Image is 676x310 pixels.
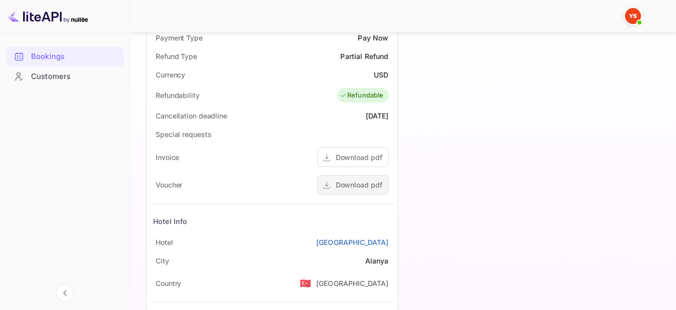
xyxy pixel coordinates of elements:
[156,69,185,80] div: Currency
[156,110,227,121] div: Cancellation deadline
[6,47,124,66] div: Bookings
[300,274,311,292] span: United States
[340,90,384,100] div: Refundable
[156,278,181,288] div: Country
[8,8,88,24] img: LiteAPI logo
[340,51,388,61] div: Partial Refund
[156,129,211,139] div: Special requests
[156,255,169,266] div: City
[156,32,203,43] div: Payment Type
[31,71,119,82] div: Customers
[56,284,74,302] button: Collapse navigation
[625,8,641,24] img: Yandex Support
[6,67,124,85] a: Customers
[153,216,188,226] div: Hotel Info
[374,69,388,80] div: USD
[156,152,179,162] div: Invoice
[156,90,200,100] div: Refundability
[156,179,182,190] div: Voucher
[316,237,389,247] a: [GEOGRAPHIC_DATA]
[6,47,124,65] a: Bookings
[31,51,119,62] div: Bookings
[6,67,124,86] div: Customers
[156,51,197,61] div: Refund Type
[316,278,389,288] div: [GEOGRAPHIC_DATA]
[336,152,382,162] div: Download pdf
[358,32,388,43] div: Pay Now
[156,237,173,247] div: Hotel
[366,110,389,121] div: [DATE]
[365,255,389,266] div: Alanya
[336,179,382,190] div: Download pdf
